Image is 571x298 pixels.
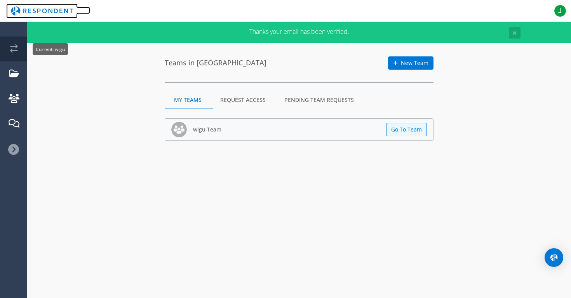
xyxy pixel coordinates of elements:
h4: Teams in [GEOGRAPHIC_DATA] [165,59,266,67]
img: team_avatar_256.png [171,122,187,137]
a: New Team [388,56,433,70]
md-tab-item: Request Access [211,91,275,109]
button: J [552,4,568,18]
span: J [554,5,566,17]
button: Close [509,27,521,39]
md-tab-item: Pending Team Requests [275,91,363,109]
button: Go To Team [386,123,427,136]
md-tab-item: My Teams [165,91,211,109]
div: Thanks your email has been verified. [163,27,435,37]
md-tooltip: Current: wigu [33,43,68,55]
h5: wigu Team [193,126,221,132]
img: respondent-logo.png [6,4,78,18]
div: Open Intercom Messenger [545,248,563,267]
span: × [512,27,517,38]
